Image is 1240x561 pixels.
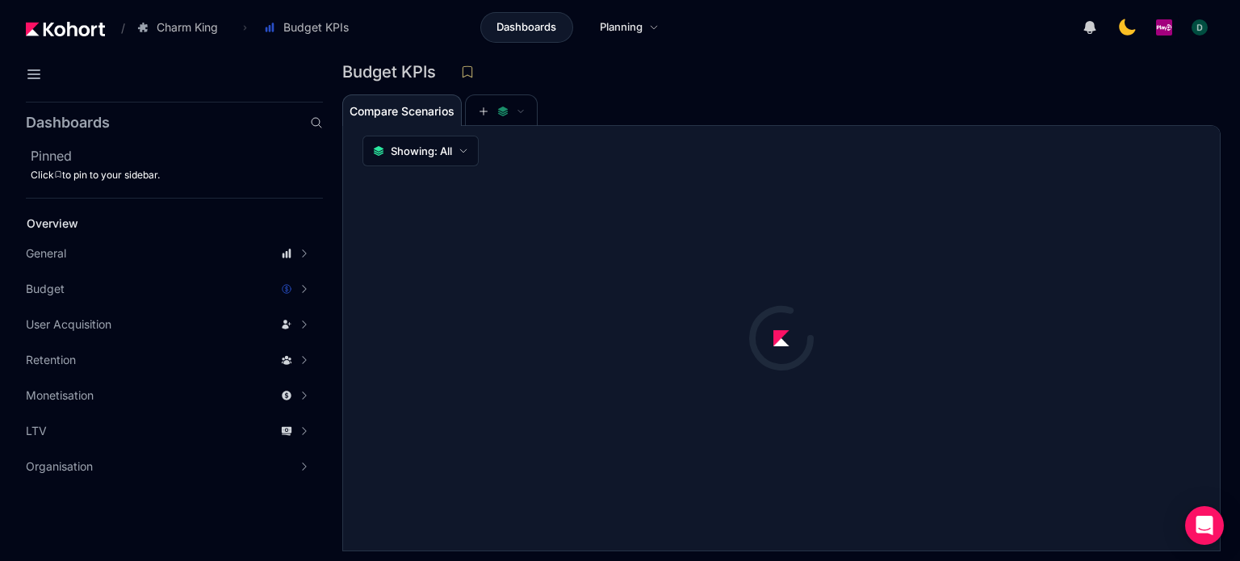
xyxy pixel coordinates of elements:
[21,211,295,236] a: Overview
[26,423,47,439] span: LTV
[583,12,676,43] a: Planning
[26,458,93,475] span: Organisation
[108,19,125,36] span: /
[128,14,235,41] button: Charm King
[342,64,446,80] h3: Budget KPIs
[26,245,66,262] span: General
[496,19,556,36] span: Dashboards
[255,14,366,41] button: Budget KPIs
[26,22,105,36] img: Kohort logo
[26,316,111,333] span: User Acquisition
[26,281,65,297] span: Budget
[480,12,573,43] a: Dashboards
[283,19,349,36] span: Budget KPIs
[26,387,94,404] span: Monetisation
[31,146,323,165] h2: Pinned
[1185,506,1224,545] div: Open Intercom Messenger
[391,143,452,159] span: Showing: All
[600,19,643,36] span: Planning
[1156,19,1172,36] img: logo_PlayQ_20230721100321046856.png
[240,21,250,34] span: ›
[31,169,323,182] div: Click to pin to your sidebar.
[26,115,110,130] h2: Dashboards
[26,352,76,368] span: Retention
[157,19,218,36] span: Charm King
[27,216,78,230] span: Overview
[350,106,455,117] span: Compare Scenarios
[362,136,479,166] button: Showing: All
